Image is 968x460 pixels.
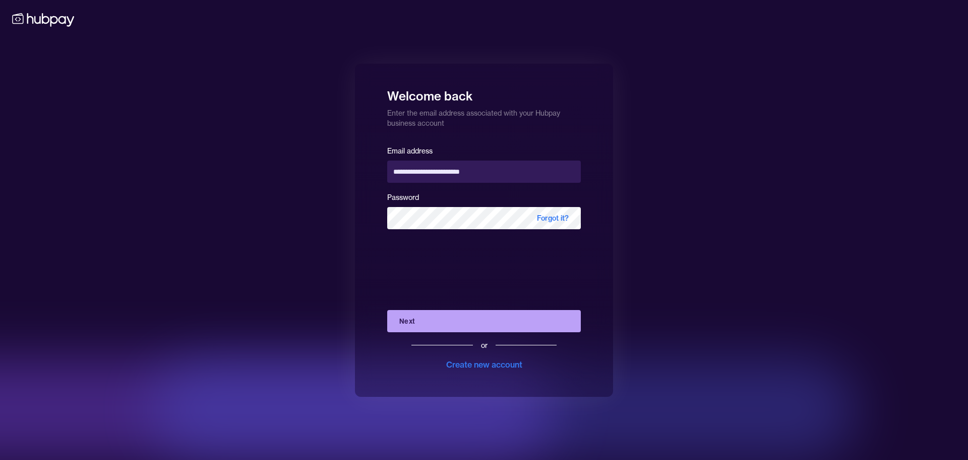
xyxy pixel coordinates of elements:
div: or [481,340,488,350]
span: Forgot it? [525,207,581,229]
label: Password [387,193,419,202]
button: Next [387,310,581,332]
p: Enter the email address associated with your Hubpay business account [387,104,581,128]
label: Email address [387,146,433,156]
div: Create new account [446,359,522,371]
h1: Welcome back [387,82,581,104]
